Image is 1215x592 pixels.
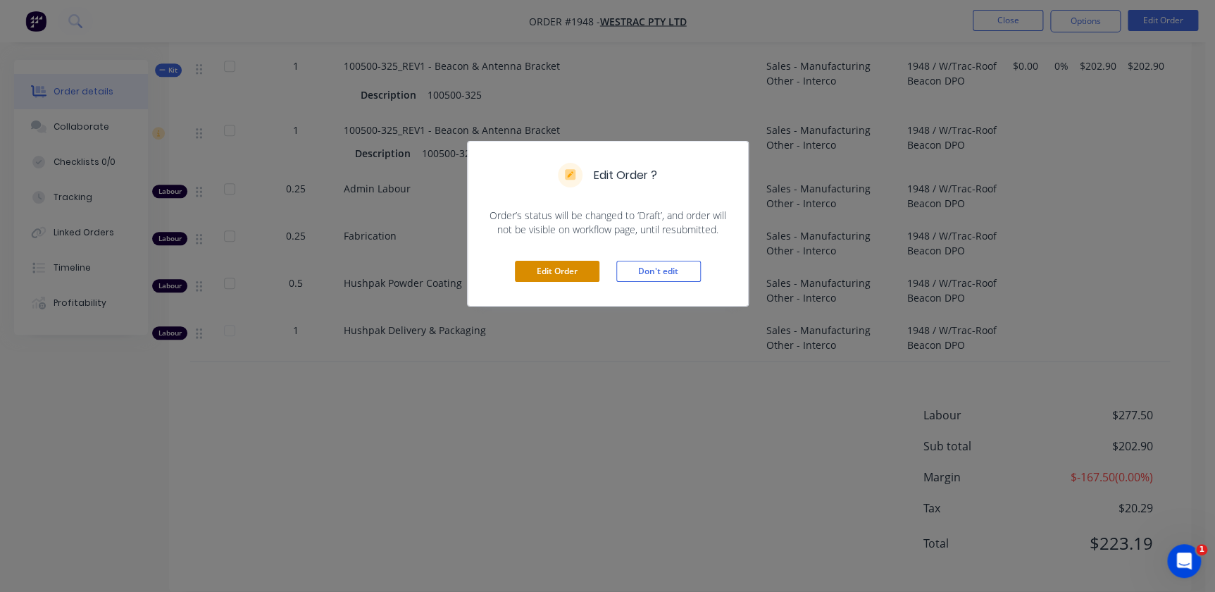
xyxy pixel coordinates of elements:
h5: Edit Order ? [594,167,657,184]
button: Don't edit [616,261,701,282]
button: Edit Order [515,261,599,282]
span: 1 [1196,544,1207,555]
iframe: Intercom live chat [1167,544,1201,578]
span: Order’s status will be changed to ‘Draft’, and order will not be visible on workflow page, until ... [485,209,731,237]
